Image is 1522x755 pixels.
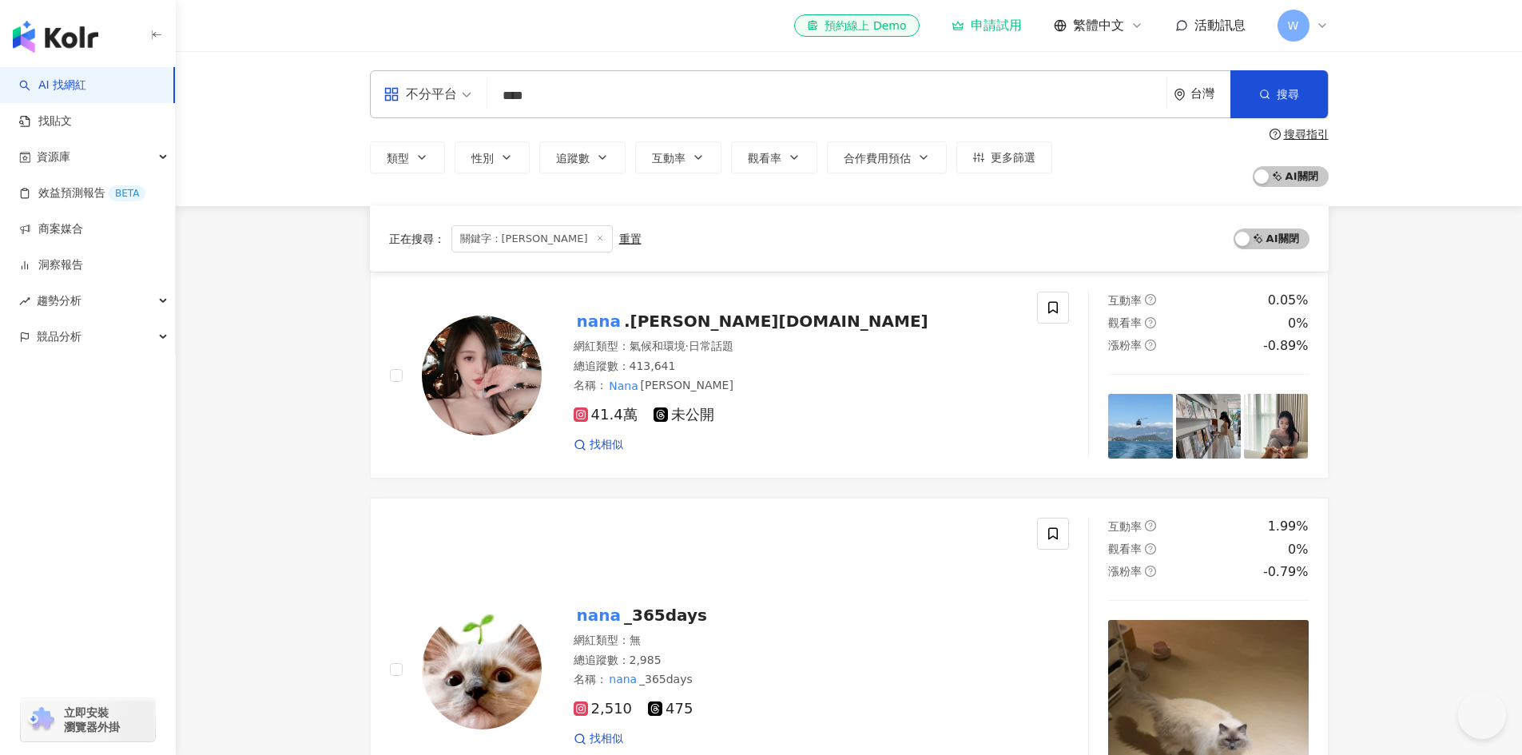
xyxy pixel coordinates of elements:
span: 關鍵字：[PERSON_NAME] [451,225,613,252]
span: 41.4萬 [574,407,638,423]
span: question-circle [1145,317,1156,328]
span: question-circle [1145,566,1156,577]
span: _365days [639,673,693,685]
div: 台灣 [1190,87,1230,101]
span: 搜尋 [1277,88,1299,101]
span: 氣候和環境 [630,340,685,352]
span: 合作費用預估 [844,152,911,165]
span: question-circle [1145,520,1156,531]
span: question-circle [1270,129,1281,140]
img: post-image [1244,394,1309,459]
button: 互動率 [635,141,721,173]
a: 找相似 [574,437,623,453]
a: chrome extension立即安裝 瀏覽器外掛 [21,698,155,741]
div: 0% [1288,315,1308,332]
div: 搜尋指引 [1284,128,1329,141]
a: 商案媒合 [19,221,83,237]
div: 0% [1288,541,1308,558]
div: 總追蹤數 ： 413,641 [574,359,1019,375]
span: 互動率 [652,152,685,165]
span: 觀看率 [1108,542,1142,555]
span: question-circle [1145,543,1156,554]
iframe: Help Scout Beacon - Open [1458,691,1506,739]
span: 更多篩選 [991,151,1035,164]
span: .[PERSON_NAME][DOMAIN_NAME] [624,312,928,331]
span: question-circle [1145,340,1156,351]
mark: nana [574,308,624,334]
img: KOL Avatar [422,316,542,435]
span: 名稱 ： [574,670,693,688]
a: 效益預測報告BETA [19,185,145,201]
span: · [685,340,689,352]
span: 漲粉率 [1108,565,1142,578]
span: 日常話題 [689,340,733,352]
img: KOL Avatar [422,610,542,729]
a: 找相似 [574,731,623,747]
mark: Nana [607,377,641,395]
span: 找相似 [590,731,623,747]
button: 類型 [370,141,445,173]
div: -0.89% [1263,337,1309,355]
span: 觀看率 [1108,316,1142,329]
div: 不分平台 [383,81,457,107]
a: KOL Avatarnana.[PERSON_NAME][DOMAIN_NAME]網紅類型：氣候和環境·日常話題總追蹤數：413,641名稱：Nana[PERSON_NAME]41.4萬未公開找... [370,272,1329,479]
span: appstore [383,86,399,102]
button: 性別 [455,141,530,173]
mark: nana [607,670,640,688]
img: logo [13,21,98,53]
span: 475 [648,701,693,717]
mark: nana [574,602,624,628]
div: 重置 [619,232,642,245]
span: _365days [624,606,707,625]
span: 名稱 ： [574,377,733,395]
span: 類型 [387,152,409,165]
div: 總追蹤數 ： 2,985 [574,653,1019,669]
span: 觀看率 [748,152,781,165]
span: 性別 [471,152,494,165]
span: 漲粉率 [1108,339,1142,352]
span: 互動率 [1108,520,1142,533]
span: 趨勢分析 [37,283,81,319]
a: 洞察報告 [19,257,83,273]
div: -0.79% [1263,563,1309,581]
a: 預約線上 Demo [794,14,919,37]
button: 追蹤數 [539,141,626,173]
span: environment [1174,89,1186,101]
span: 正在搜尋 ： [389,232,445,245]
span: 找相似 [590,437,623,453]
span: 2,510 [574,701,633,717]
span: 競品分析 [37,319,81,355]
button: 觀看率 [731,141,817,173]
span: 繁體中文 [1073,17,1124,34]
button: 更多篩選 [956,141,1052,173]
span: [PERSON_NAME] [641,379,733,391]
div: 網紅類型 ： 無 [574,633,1019,649]
img: post-image [1176,394,1241,459]
img: chrome extension [26,707,57,733]
span: 活動訊息 [1194,18,1246,33]
div: 0.05% [1268,292,1309,309]
span: 立即安裝 瀏覽器外掛 [64,705,120,734]
span: 追蹤數 [556,152,590,165]
button: 搜尋 [1230,70,1328,118]
span: rise [19,296,30,307]
a: searchAI 找網紅 [19,77,86,93]
a: 申請試用 [952,18,1022,34]
span: 資源庫 [37,139,70,175]
a: 找貼文 [19,113,72,129]
div: 預約線上 Demo [807,18,906,34]
span: 互動率 [1108,294,1142,307]
img: post-image [1108,394,1173,459]
button: 合作費用預估 [827,141,947,173]
span: question-circle [1145,294,1156,305]
div: 1.99% [1268,518,1309,535]
span: W [1288,17,1299,34]
div: 網紅類型 ： [574,339,1019,355]
span: 未公開 [654,407,714,423]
